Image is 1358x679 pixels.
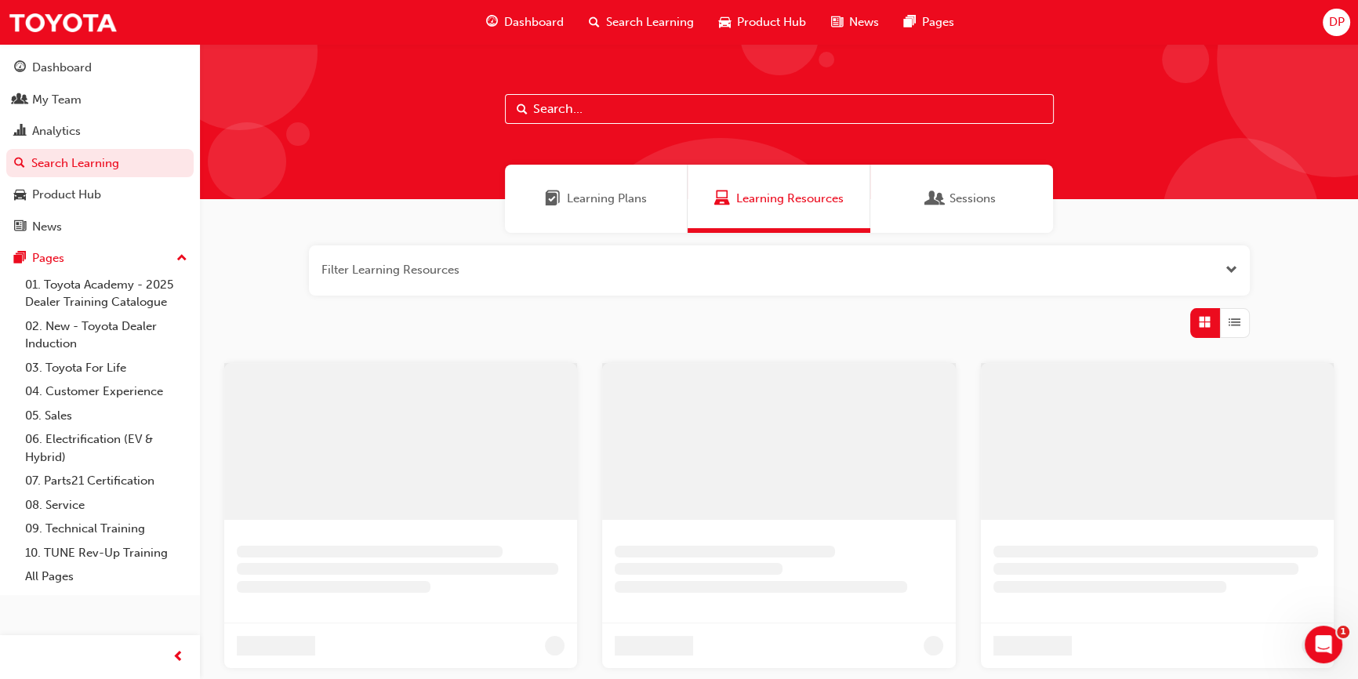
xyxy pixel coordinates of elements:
a: Search Learning [6,149,194,178]
div: My Team [32,91,82,109]
a: Analytics [6,117,194,146]
span: Product Hub [737,13,806,31]
span: guage-icon [14,61,26,75]
span: 1 [1337,626,1349,638]
button: Pages [6,244,194,273]
span: up-icon [176,249,187,269]
a: News [6,212,194,241]
div: Analytics [32,122,81,140]
input: Search... [505,94,1054,124]
iframe: Intercom live chat [1305,626,1342,663]
span: List [1229,314,1240,332]
span: Search Learning [606,13,694,31]
span: Dashboard [504,13,564,31]
a: 02. New - Toyota Dealer Induction [19,314,194,356]
a: guage-iconDashboard [474,6,576,38]
a: My Team [6,85,194,114]
span: Learning Resources [736,190,844,208]
span: DP [1328,13,1344,31]
span: pages-icon [14,252,26,266]
a: All Pages [19,565,194,589]
div: Product Hub [32,186,101,204]
span: Pages [922,13,954,31]
a: 03. Toyota For Life [19,356,194,380]
a: Learning PlansLearning Plans [505,165,688,233]
a: 06. Electrification (EV & Hybrid) [19,427,194,469]
span: Sessions [950,190,996,208]
a: news-iconNews [819,6,891,38]
span: search-icon [14,157,25,171]
a: Product Hub [6,180,194,209]
span: Grid [1199,314,1211,332]
a: Dashboard [6,53,194,82]
div: Dashboard [32,59,92,77]
a: 07. Parts21 Certification [19,469,194,493]
a: 10. TUNE Rev-Up Training [19,541,194,565]
span: prev-icon [172,648,184,667]
a: search-iconSearch Learning [576,6,706,38]
a: Learning ResourcesLearning Resources [688,165,870,233]
a: car-iconProduct Hub [706,6,819,38]
a: 04. Customer Experience [19,379,194,404]
button: DP [1323,9,1350,36]
span: search-icon [589,13,600,32]
span: Learning Resources [714,190,730,208]
div: Pages [32,249,64,267]
div: News [32,218,62,236]
span: News [849,13,879,31]
span: Learning Plans [545,190,561,208]
a: SessionsSessions [870,165,1053,233]
span: guage-icon [486,13,498,32]
a: 09. Technical Training [19,517,194,541]
a: pages-iconPages [891,6,967,38]
a: 01. Toyota Academy - 2025 Dealer Training Catalogue [19,273,194,314]
img: Trak [8,5,118,40]
span: Search [517,100,528,118]
span: people-icon [14,93,26,107]
button: Open the filter [1225,261,1237,279]
span: pages-icon [904,13,916,32]
a: 08. Service [19,493,194,517]
span: news-icon [831,13,843,32]
span: car-icon [719,13,731,32]
span: car-icon [14,188,26,202]
a: 05. Sales [19,404,194,428]
span: Learning Plans [567,190,647,208]
span: chart-icon [14,125,26,139]
span: news-icon [14,220,26,234]
button: DashboardMy TeamAnalyticsSearch LearningProduct HubNews [6,50,194,244]
span: Sessions [928,190,943,208]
